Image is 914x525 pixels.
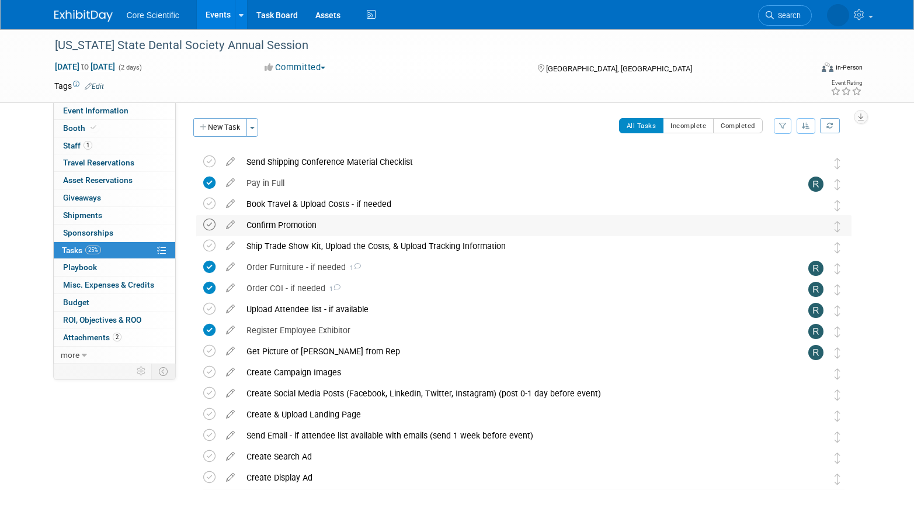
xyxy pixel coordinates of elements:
[546,64,692,73] span: [GEOGRAPHIC_DATA], [GEOGRAPHIC_DATA]
[835,179,840,190] i: Move task
[808,261,823,276] img: Rachel Wolff
[54,120,175,137] a: Booth
[835,453,840,464] i: Move task
[220,241,241,251] a: edit
[260,61,330,74] button: Committed
[808,324,823,339] img: Rachel Wolff
[85,246,101,254] span: 25%
[61,350,79,360] span: more
[241,447,785,467] div: Create Search Ad
[63,298,89,307] span: Budget
[835,368,840,379] i: Move task
[820,118,840,133] a: Refresh
[220,430,241,441] a: edit
[346,264,361,272] span: 1
[241,384,785,403] div: Create Social Media Posts (Facebook, LinkedIn, Twitter, Instagram) (post 0-1 day before event)
[241,468,785,488] div: Create Display Ad
[808,198,823,213] img: Alyona Yurchenko
[835,158,840,169] i: Move task
[835,389,840,400] i: Move task
[85,82,104,91] a: Edit
[127,11,179,20] span: Core Scientific
[835,284,840,295] i: Move task
[241,215,785,235] div: Confirm Promotion
[54,102,175,119] a: Event Information
[220,472,241,483] a: edit
[117,64,142,71] span: (2 days)
[91,125,96,131] i: Booth reservation complete
[84,141,92,150] span: 1
[241,257,785,277] div: Order Furniture - if needed
[220,304,241,315] a: edit
[835,305,840,316] i: Move task
[774,11,801,20] span: Search
[220,262,241,272] a: edit
[808,450,823,465] img: Megan Murray
[79,62,91,71] span: to
[808,387,823,402] img: Megan Murray
[220,220,241,230] a: edit
[63,141,92,150] span: Staff
[54,277,175,293] a: Misc. Expenses & Credits
[51,35,794,56] div: [US_STATE] State Dental Society Annual Session
[63,262,97,272] span: Playbook
[220,199,241,209] a: edit
[808,471,823,486] img: Megan Murray
[713,118,763,133] button: Completed
[808,303,823,318] img: Rachel Wolff
[835,263,840,274] i: Move task
[808,240,823,255] img: Shipping Team
[63,106,128,115] span: Event Information
[220,157,241,167] a: edit
[835,347,840,358] i: Move task
[63,315,141,324] span: ROI, Objectives & ROO
[63,228,113,237] span: Sponsorships
[54,172,175,189] a: Asset Reservations
[808,282,823,297] img: Rachel Wolff
[241,152,785,172] div: Send Shipping Conference Material Checklist
[54,224,175,241] a: Sponsorships
[758,5,812,26] a: Search
[241,362,785,382] div: Create Campaign Images
[63,123,99,133] span: Booth
[835,410,840,422] i: Move task
[835,474,840,485] i: Move task
[241,236,785,256] div: Ship Trade Show Kit, Upload the Costs, & Upload Tracking Information
[220,409,241,420] a: edit
[54,154,175,171] a: Travel Reservations
[808,156,823,171] img: Alissa Schlosser
[830,80,862,86] div: Event Rating
[220,367,241,378] a: edit
[241,405,785,424] div: Create & Upload Landing Page
[54,329,175,346] a: Attachments2
[193,118,247,137] button: New Task
[835,200,840,211] i: Move task
[241,278,785,298] div: Order COI - if needed
[54,137,175,154] a: Staff1
[54,10,113,22] img: ExhibitDay
[743,61,863,78] div: Event Format
[113,333,121,341] span: 2
[325,285,340,293] span: 1
[808,429,823,444] img: Megan Murray
[131,364,152,379] td: Personalize Event Tab Strip
[808,345,823,360] img: Rachel Wolff
[827,4,849,26] img: Alissa Schlosser
[808,219,823,234] img: Alissa Schlosser
[835,221,840,232] i: Move task
[63,333,121,342] span: Attachments
[220,388,241,399] a: edit
[54,61,116,72] span: [DATE] [DATE]
[54,242,175,259] a: Tasks25%
[220,451,241,462] a: edit
[54,312,175,329] a: ROI, Objectives & ROO
[835,242,840,253] i: Move task
[54,347,175,364] a: more
[151,364,175,379] td: Toggle Event Tabs
[63,193,101,202] span: Giveaways
[241,299,785,319] div: Upload Attendee list - if available
[663,118,714,133] button: Incomplete
[808,177,823,192] img: Rachel Wolff
[241,320,785,340] div: Register Employee Exhibitor
[220,346,241,357] a: edit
